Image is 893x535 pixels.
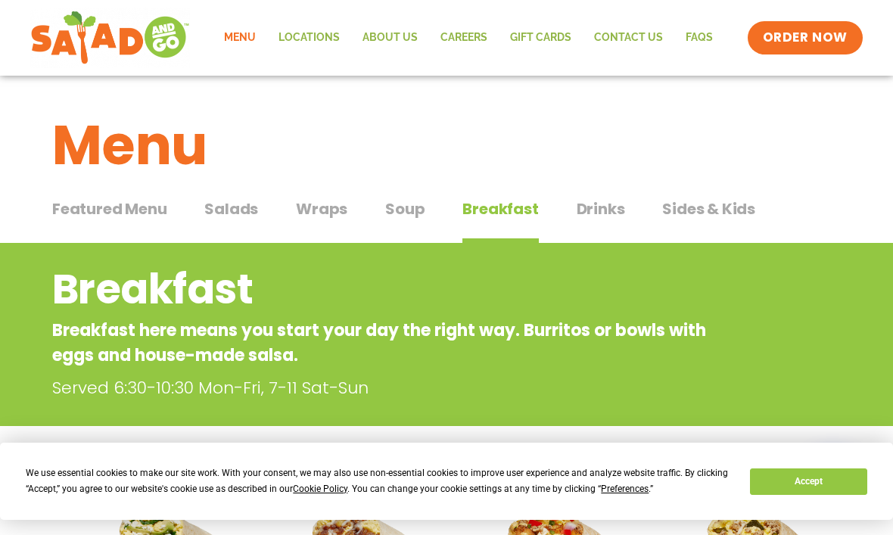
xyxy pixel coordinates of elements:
[52,318,719,368] p: Breakfast here means you start your day the right way. Burritos or bowls with eggs and house-made...
[429,20,499,55] a: Careers
[213,20,267,55] a: Menu
[30,8,190,68] img: new-SAG-logo-768×292
[267,20,351,55] a: Locations
[577,198,625,220] span: Drinks
[385,198,425,220] span: Soup
[462,198,538,220] span: Breakfast
[213,20,724,55] nav: Menu
[351,20,429,55] a: About Us
[662,198,755,220] span: Sides & Kids
[52,375,726,400] p: Served 6:30-10:30 Mon-Fri, 7-11 Sat-Sun
[52,104,841,186] h1: Menu
[763,29,848,47] span: ORDER NOW
[601,484,649,494] span: Preferences
[26,465,732,497] div: We use essential cookies to make our site work. With your consent, we may also use non-essential ...
[750,468,867,495] button: Accept
[748,21,863,54] a: ORDER NOW
[52,198,166,220] span: Featured Menu
[293,484,347,494] span: Cookie Policy
[674,20,724,55] a: FAQs
[204,198,258,220] span: Salads
[296,198,347,220] span: Wraps
[499,20,583,55] a: GIFT CARDS
[583,20,674,55] a: Contact Us
[52,259,719,320] h2: Breakfast
[52,192,841,244] div: Tabbed content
